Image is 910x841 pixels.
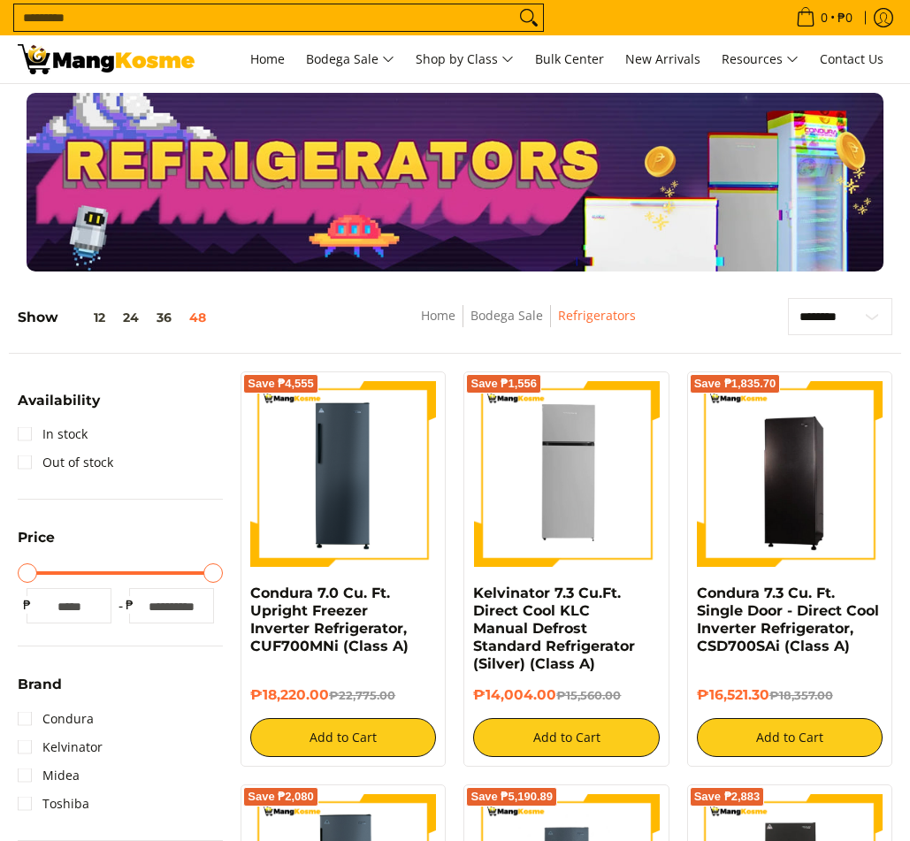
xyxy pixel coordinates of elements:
[18,733,103,761] a: Kelvinator
[114,310,148,325] button: 24
[473,686,659,704] h6: ₱14,004.00
[473,585,635,672] a: Kelvinator 7.3 Cu.Ft. Direct Cool KLC Manual Defrost Standard Refrigerator (Silver) (Class A)
[18,448,113,477] a: Out of stock
[18,761,80,790] a: Midea
[306,49,394,71] span: Bodega Sale
[18,677,62,705] summary: Open
[18,420,88,448] a: In stock
[250,381,436,567] img: Condura 7.0 Cu. Ft. Upright Freezer Inverter Refrigerator, CUF700MNi (Class A)
[120,596,138,614] span: ₱
[791,8,858,27] span: •
[330,305,727,345] nav: Breadcrumbs
[558,307,636,324] a: Refrigerators
[18,394,100,408] span: Availability
[248,378,314,389] span: Save ₱4,555
[18,531,55,558] summary: Open
[250,585,409,654] a: Condura 7.0 Cu. Ft. Upright Freezer Inverter Refrigerator, CUF700MNi (Class A)
[470,791,553,802] span: Save ₱5,190.89
[250,718,436,757] button: Add to Cart
[18,394,100,421] summary: Open
[818,11,830,24] span: 0
[694,791,761,802] span: Save ₱2,883
[526,35,613,83] a: Bulk Center
[416,49,514,71] span: Shop by Class
[820,50,883,67] span: Contact Us
[473,718,659,757] button: Add to Cart
[473,381,659,567] img: Kelvinator 7.3 Cu.Ft. Direct Cool KLC Manual Defrost Standard Refrigerator (Silver) (Class A)
[470,307,543,324] a: Bodega Sale
[297,35,403,83] a: Bodega Sale
[811,35,892,83] a: Contact Us
[769,688,833,702] del: ₱18,357.00
[722,49,799,71] span: Resources
[470,378,537,389] span: Save ₱1,556
[625,50,700,67] span: New Arrivals
[18,44,195,74] img: Bodega Sale Refrigerator l Mang Kosme: Home Appliances Warehouse Sale
[694,378,776,389] span: Save ₱1,835.70
[713,35,807,83] a: Resources
[58,310,114,325] button: 12
[212,35,892,83] nav: Main Menu
[148,310,180,325] button: 36
[535,50,604,67] span: Bulk Center
[556,688,621,702] del: ₱15,560.00
[407,35,523,83] a: Shop by Class
[250,686,436,704] h6: ₱18,220.00
[241,35,294,83] a: Home
[616,35,709,83] a: New Arrivals
[18,531,55,545] span: Price
[248,791,314,802] span: Save ₱2,080
[18,309,215,325] h5: Show
[329,688,395,702] del: ₱22,775.00
[697,585,879,654] a: Condura 7.3 Cu. Ft. Single Door - Direct Cool Inverter Refrigerator, CSD700SAi (Class A)
[180,310,215,325] button: 48
[18,790,89,818] a: Toshiba
[515,4,543,31] button: Search
[18,677,62,692] span: Brand
[697,686,883,704] h6: ₱16,521.30
[697,718,883,757] button: Add to Cart
[18,596,35,614] span: ₱
[835,11,855,24] span: ₱0
[421,307,455,324] a: Home
[250,50,285,67] span: Home
[18,705,94,733] a: Condura
[697,383,883,564] img: Condura 7.3 Cu. Ft. Single Door - Direct Cool Inverter Refrigerator, CSD700SAi (Class A)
